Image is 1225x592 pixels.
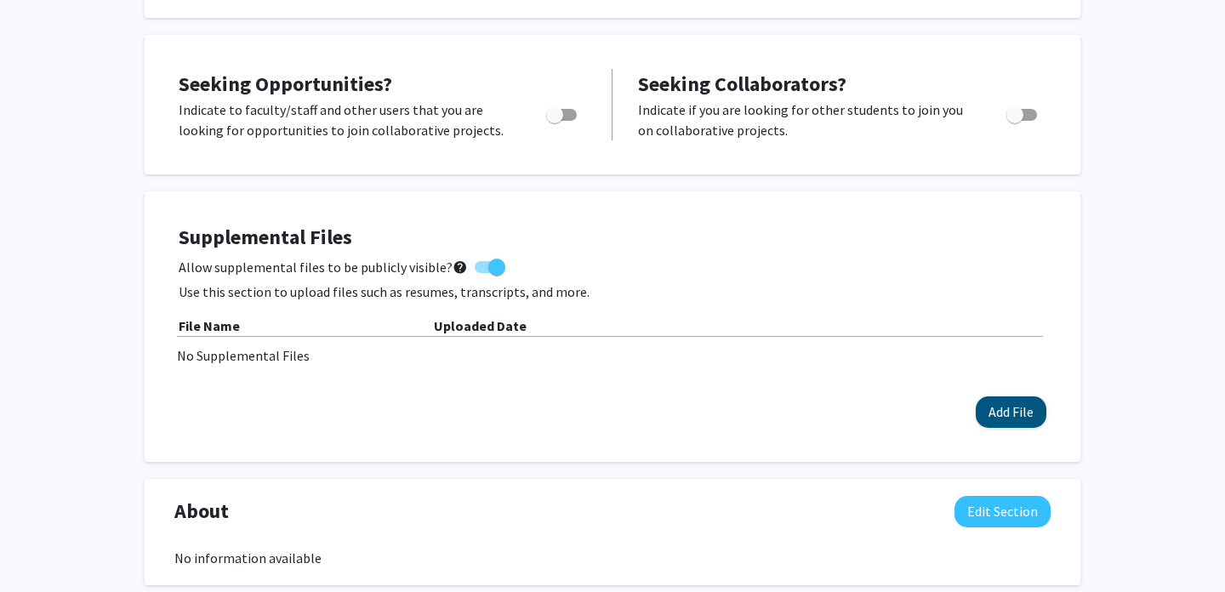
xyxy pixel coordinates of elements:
[179,100,514,140] p: Indicate to faculty/staff and other users that you are looking for opportunities to join collabor...
[539,100,586,125] div: Toggle
[13,515,72,579] iframe: Chat
[954,496,1051,527] button: Edit About
[179,71,392,97] span: Seeking Opportunities?
[638,71,846,97] span: Seeking Collaborators?
[174,548,1051,568] div: No information available
[1000,100,1046,125] div: Toggle
[179,225,1046,250] h4: Supplemental Files
[179,257,468,277] span: Allow supplemental files to be publicly visible?
[179,317,240,334] b: File Name
[179,282,1046,302] p: Use this section to upload files such as resumes, transcripts, and more.
[976,396,1046,428] button: Add File
[434,317,527,334] b: Uploaded Date
[174,496,229,527] span: About
[638,100,974,140] p: Indicate if you are looking for other students to join you on collaborative projects.
[177,345,1048,366] div: No Supplemental Files
[453,257,468,277] mat-icon: help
